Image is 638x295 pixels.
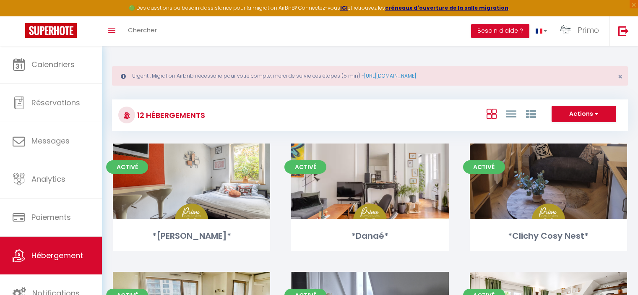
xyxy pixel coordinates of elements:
[487,107,497,120] a: Vue en Box
[506,107,516,120] a: Vue en Liste
[618,71,622,82] span: ×
[385,4,508,11] a: créneaux d'ouverture de la salle migration
[31,174,65,184] span: Analytics
[122,16,163,46] a: Chercher
[526,107,536,120] a: Vue par Groupe
[128,26,157,34] span: Chercher
[106,160,148,174] span: Activé
[112,66,628,86] div: Urgent : Migration Airbnb nécessaire pour votre compte, merci de suivre ces étapes (5 min) -
[113,230,270,243] div: *[PERSON_NAME]*
[463,160,505,174] span: Activé
[471,24,529,38] button: Besoin d'aide ?
[560,24,572,37] img: ...
[340,4,348,11] a: ICI
[470,230,627,243] div: *Clichy Cosy Nest*
[578,25,599,35] span: Primo
[135,106,205,125] h3: 12 Hébergements
[618,73,622,81] button: Close
[31,250,83,261] span: Hébergement
[31,59,75,70] span: Calendriers
[553,16,609,46] a: ... Primo
[31,136,70,146] span: Messages
[25,23,77,38] img: Super Booking
[31,212,71,222] span: Paiements
[31,97,80,108] span: Réservations
[364,72,416,79] a: [URL][DOMAIN_NAME]
[552,106,616,123] button: Actions
[284,160,326,174] span: Activé
[618,26,629,36] img: logout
